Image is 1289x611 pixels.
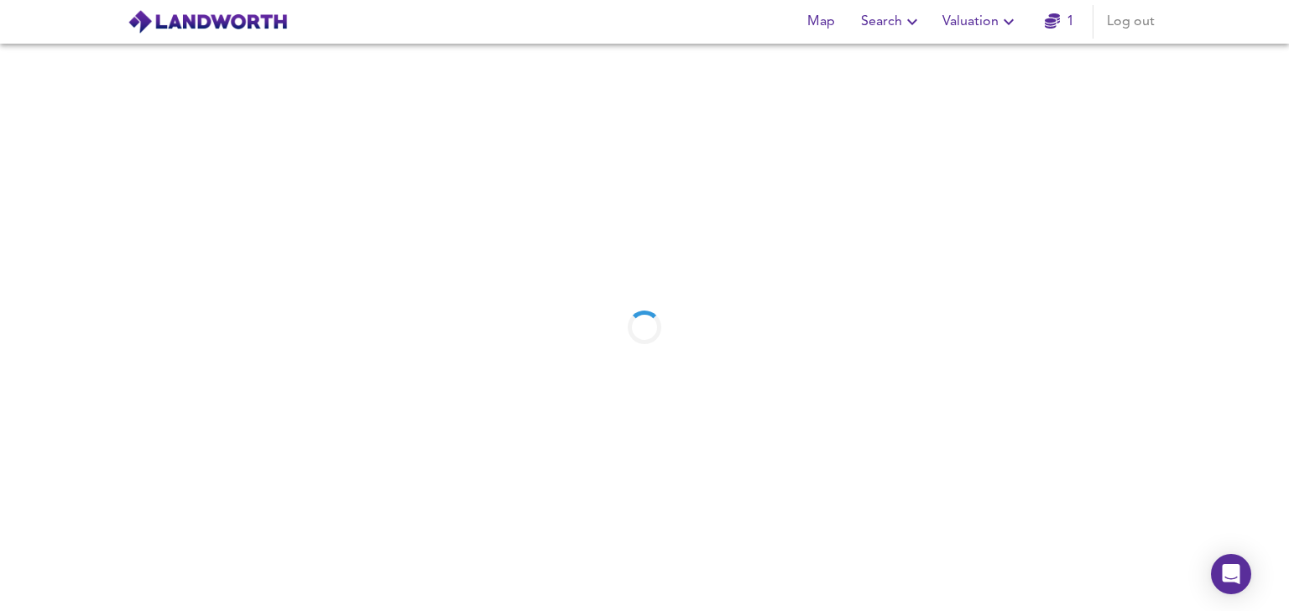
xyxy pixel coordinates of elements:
[1032,5,1086,39] button: 1
[128,9,288,34] img: logo
[861,10,922,34] span: Search
[1107,10,1155,34] span: Log out
[1100,5,1161,39] button: Log out
[854,5,929,39] button: Search
[1211,554,1251,594] div: Open Intercom Messenger
[801,10,841,34] span: Map
[942,10,1019,34] span: Valuation
[1045,10,1074,34] a: 1
[936,5,1025,39] button: Valuation
[794,5,848,39] button: Map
